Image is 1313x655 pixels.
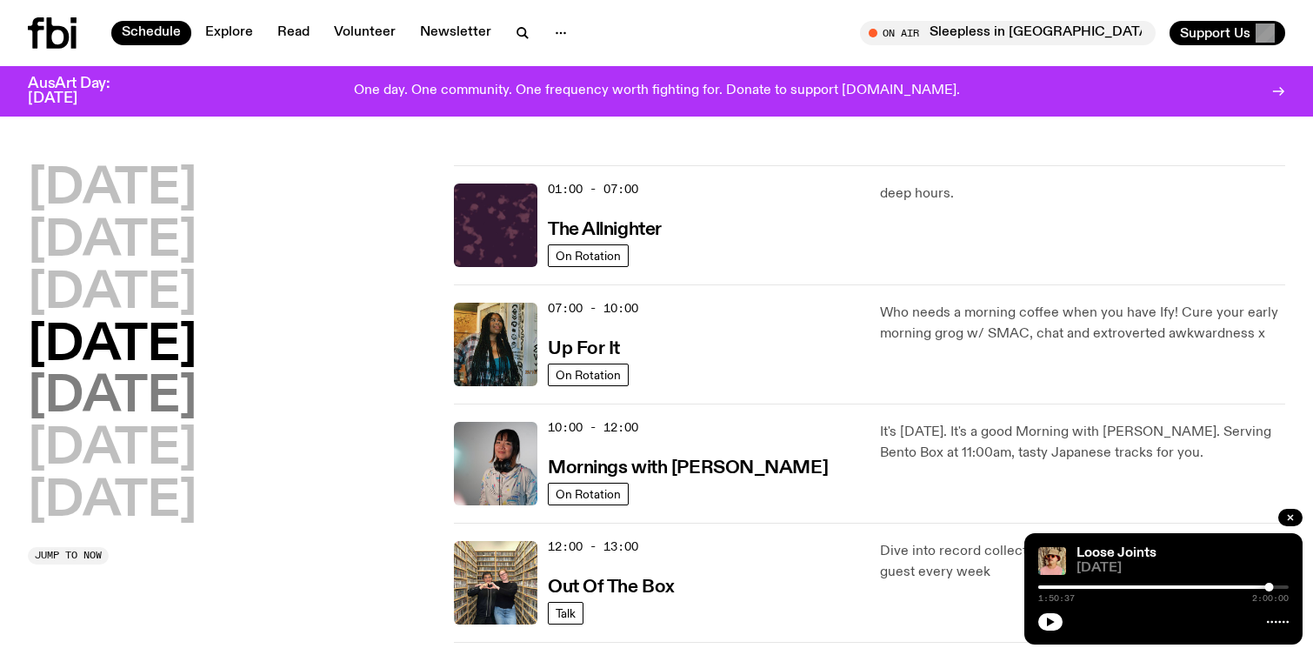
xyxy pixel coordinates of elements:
a: Out Of The Box [548,575,675,597]
img: Kana Frazer is smiling at the camera with her head tilted slightly to her left. She wears big bla... [454,422,537,505]
a: On Rotation [548,244,629,267]
span: 2:00:00 [1252,594,1289,603]
span: On Rotation [556,487,621,500]
span: 12:00 - 13:00 [548,538,638,555]
a: Explore [195,21,263,45]
img: Matt and Kate stand in the music library and make a heart shape with one hand each. [454,541,537,625]
h3: Mornings with [PERSON_NAME] [548,459,828,478]
h3: Up For It [548,340,620,358]
a: Read [267,21,320,45]
button: [DATE] [28,322,197,371]
span: On Rotation [556,368,621,381]
span: On Rotation [556,249,621,262]
button: [DATE] [28,165,197,214]
a: Loose Joints [1076,546,1156,560]
p: deep hours. [880,184,1285,204]
span: Jump to now [35,551,102,560]
button: [DATE] [28,270,197,318]
button: Jump to now [28,547,109,565]
img: Tyson stands in front of a paperbark tree wearing orange sunglasses, a suede bucket hat and a pin... [1038,547,1066,575]
a: The Allnighter [548,217,662,239]
p: Who needs a morning coffee when you have Ify! Cure your early morning grog w/ SMAC, chat and extr... [880,303,1285,344]
h3: The Allnighter [548,221,662,239]
p: Dive into record collections and life recollections with a special guest every week [880,541,1285,583]
h3: Out Of The Box [548,578,675,597]
p: It's [DATE]. It's a good Morning with [PERSON_NAME]. Serving Bento Box at 11:00am, tasty Japanese... [880,422,1285,464]
h3: AusArt Day: [DATE] [28,77,139,106]
a: Schedule [111,21,191,45]
a: On Rotation [548,483,629,505]
a: Up For It [548,337,620,358]
span: Talk [556,606,576,619]
p: One day. One community. One frequency worth fighting for. Donate to support [DOMAIN_NAME]. [354,84,960,99]
span: 10:00 - 12:00 [548,419,638,436]
span: [DATE] [1076,562,1289,575]
a: Volunteer [323,21,406,45]
span: 01:00 - 07:00 [548,181,638,197]
button: [DATE] [28,217,197,266]
span: 1:50:37 [1038,594,1075,603]
img: Ify - a Brown Skin girl with black braided twists, looking up to the side with her tongue stickin... [454,303,537,386]
span: 07:00 - 10:00 [548,300,638,317]
button: On AirSleepless in [GEOGRAPHIC_DATA] [860,21,1156,45]
span: Support Us [1180,25,1250,41]
a: Mornings with [PERSON_NAME] [548,456,828,478]
a: On Rotation [548,364,629,386]
button: [DATE] [28,425,197,474]
button: [DATE] [28,373,197,422]
button: Support Us [1170,21,1285,45]
button: [DATE] [28,478,197,526]
a: Talk [548,602,583,625]
a: Newsletter [410,21,502,45]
